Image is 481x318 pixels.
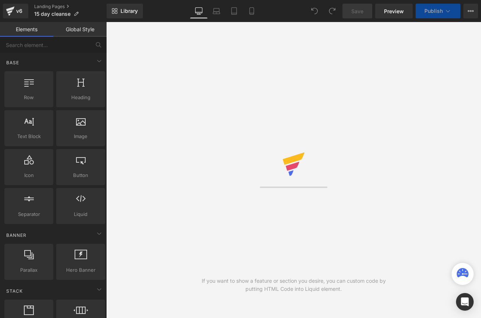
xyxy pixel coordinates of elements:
[208,4,225,18] a: Laptop
[375,4,413,18] a: Preview
[7,266,51,274] span: Parallax
[58,266,103,274] span: Hero Banner
[58,133,103,140] span: Image
[190,4,208,18] a: Desktop
[7,210,51,218] span: Separator
[6,59,20,66] span: Base
[58,171,103,179] span: Button
[243,4,261,18] a: Mobile
[34,4,107,10] a: Landing Pages
[53,22,107,37] a: Global Style
[384,7,404,15] span: Preview
[416,4,460,18] button: Publish
[6,232,27,239] span: Banner
[3,4,28,18] a: v6
[463,4,478,18] button: More
[307,4,322,18] button: Undo
[200,277,387,293] div: If you want to show a feature or section you desire, you can custom code by putting HTML Code int...
[58,94,103,101] span: Heading
[34,11,71,17] span: 15 day cleanse
[121,8,138,14] span: Library
[424,8,443,14] span: Publish
[325,4,340,18] button: Redo
[351,7,363,15] span: Save
[6,288,24,294] span: Stack
[7,133,51,140] span: Text Block
[58,210,103,218] span: Liquid
[7,171,51,179] span: Icon
[225,4,243,18] a: Tablet
[15,6,24,16] div: v6
[456,293,474,311] div: Open Intercom Messenger
[7,94,51,101] span: Row
[107,4,143,18] a: New Library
